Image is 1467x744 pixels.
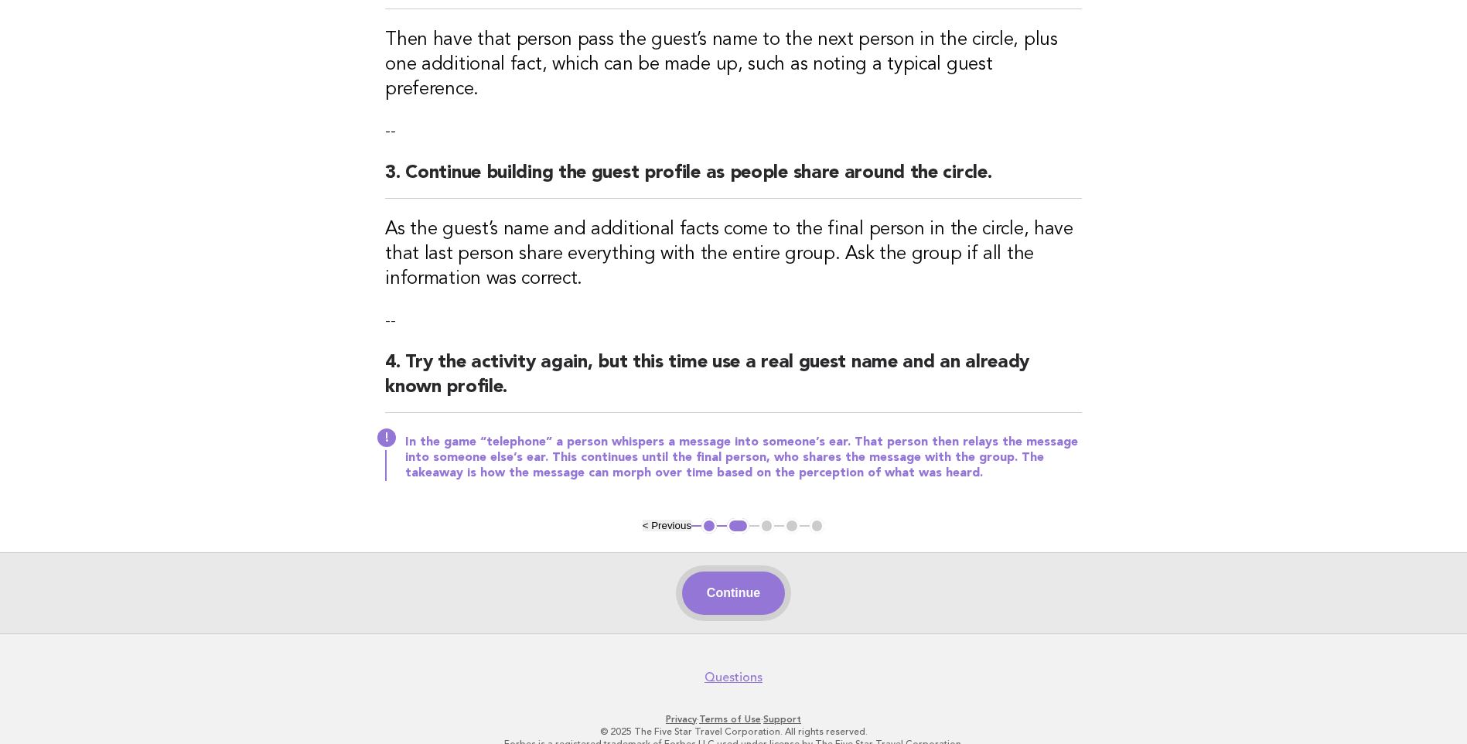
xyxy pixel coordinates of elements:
[699,714,761,725] a: Terms of Use
[385,161,1082,199] h2: 3. Continue building the guest profile as people share around the circle.
[727,518,749,534] button: 2
[385,350,1082,413] h2: 4. Try the activity again, but this time use a real guest name and an already known profile.
[682,572,785,615] button: Continue
[385,121,1082,142] p: --
[763,714,801,725] a: Support
[643,520,691,531] button: < Previous
[385,310,1082,332] p: --
[666,714,697,725] a: Privacy
[261,725,1207,738] p: © 2025 The Five Star Travel Corporation. All rights reserved.
[261,713,1207,725] p: · ·
[385,28,1082,102] h3: Then have that person pass the guest’s name to the next person in the circle, plus one additional...
[701,518,717,534] button: 1
[705,670,762,685] a: Questions
[405,435,1082,481] p: In the game “telephone” a person whispers a message into someone’s ear. That person then relays t...
[385,217,1082,292] h3: As the guest’s name and additional facts come to the final person in the circle, have that last p...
